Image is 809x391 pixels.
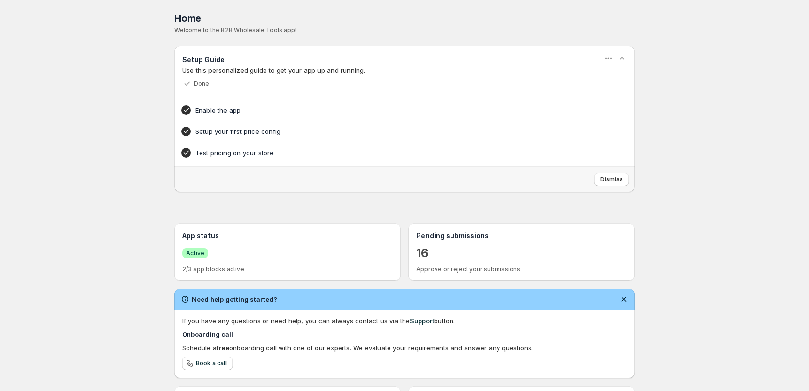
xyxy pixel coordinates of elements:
h2: Need help getting started? [192,294,277,304]
h4: Enable the app [195,105,584,115]
span: Active [186,249,204,257]
button: Dismiss notification [617,293,631,306]
h4: Setup your first price config [195,127,584,136]
b: free [217,344,229,352]
span: Book a call [196,359,227,367]
p: 2/3 app blocks active [182,265,393,273]
p: Approve or reject your submissions [416,265,627,273]
h4: Onboarding call [182,329,627,339]
a: SuccessActive [182,248,208,258]
span: Home [174,13,201,24]
h3: Pending submissions [416,231,627,241]
p: Done [194,80,209,88]
h3: App status [182,231,393,241]
p: Use this personalized guide to get your app up and running. [182,65,627,75]
a: Support [410,317,434,325]
h3: Setup Guide [182,55,225,65]
div: If you have any questions or need help, you can always contact us via the button. [182,316,627,326]
h4: Test pricing on your store [195,148,584,158]
a: 16 [416,245,429,261]
p: Welcome to the B2B Wholesale Tools app! [174,26,635,34]
button: Dismiss [594,173,629,186]
span: Dismiss [600,176,623,183]
a: Book a call [182,357,233,370]
div: Schedule a onboarding call with one of our experts. We evaluate your requirements and answer any ... [182,343,627,353]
